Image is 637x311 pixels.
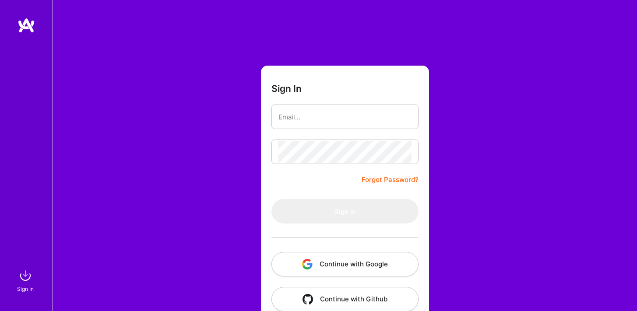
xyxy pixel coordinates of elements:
button: Sign In [271,199,419,224]
button: Continue with Google [271,252,419,276]
img: icon [303,294,313,304]
a: sign inSign In [18,267,34,294]
input: Email... [278,106,412,128]
a: Forgot Password? [362,175,419,185]
img: logo [18,17,35,33]
div: Sign In [17,284,34,294]
img: icon [302,259,313,269]
img: sign in [17,267,34,284]
h3: Sign In [271,83,302,94]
